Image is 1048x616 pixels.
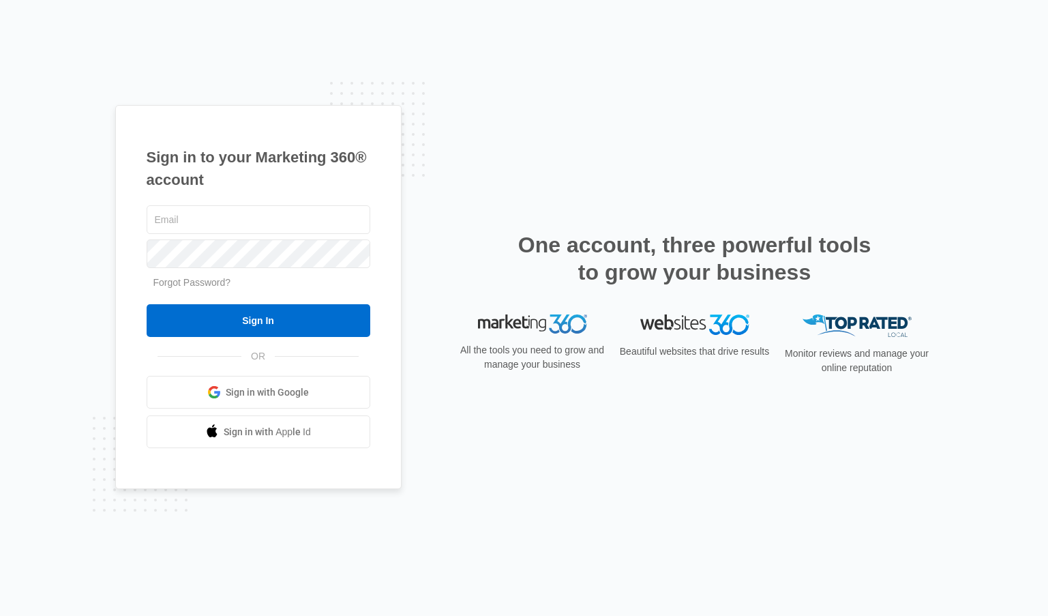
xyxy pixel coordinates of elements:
[147,205,370,234] input: Email
[241,349,275,364] span: OR
[478,314,587,334] img: Marketing 360
[147,415,370,448] a: Sign in with Apple Id
[514,231,875,286] h2: One account, three powerful tools to grow your business
[640,314,749,334] img: Websites 360
[153,277,231,288] a: Forgot Password?
[456,343,609,372] p: All the tools you need to grow and manage your business
[803,314,912,337] img: Top Rated Local
[618,344,771,359] p: Beautiful websites that drive results
[224,425,311,439] span: Sign in with Apple Id
[781,347,933,375] p: Monitor reviews and manage your online reputation
[226,385,309,400] span: Sign in with Google
[147,304,370,337] input: Sign In
[147,146,370,191] h1: Sign in to your Marketing 360® account
[147,376,370,409] a: Sign in with Google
